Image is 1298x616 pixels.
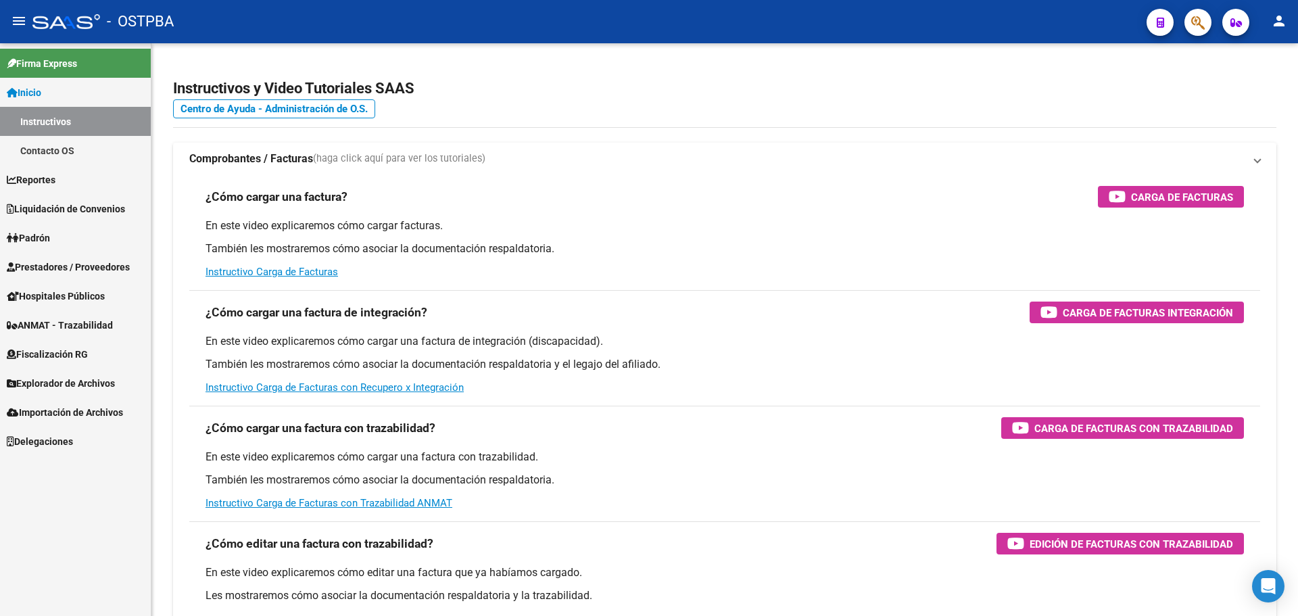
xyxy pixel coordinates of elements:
p: En este video explicaremos cómo cargar facturas. [206,218,1244,233]
button: Edición de Facturas con Trazabilidad [996,533,1244,554]
span: Importación de Archivos [7,405,123,420]
mat-expansion-panel-header: Comprobantes / Facturas(haga click aquí para ver los tutoriales) [173,143,1276,175]
a: Instructivo Carga de Facturas [206,266,338,278]
p: En este video explicaremos cómo editar una factura que ya habíamos cargado. [206,565,1244,580]
span: Liquidación de Convenios [7,202,125,216]
p: Les mostraremos cómo asociar la documentación respaldatoria y la trazabilidad. [206,588,1244,603]
span: Firma Express [7,56,77,71]
h2: Instructivos y Video Tutoriales SAAS [173,76,1276,101]
span: Carga de Facturas [1131,189,1233,206]
strong: Comprobantes / Facturas [189,151,313,166]
h3: ¿Cómo cargar una factura con trazabilidad? [206,419,435,437]
span: Hospitales Públicos [7,289,105,304]
div: Open Intercom Messenger [1252,570,1284,602]
a: Centro de Ayuda - Administración de O.S. [173,99,375,118]
h3: ¿Cómo editar una factura con trazabilidad? [206,534,433,553]
span: Reportes [7,172,55,187]
span: Delegaciones [7,434,73,449]
span: Padrón [7,231,50,245]
span: Carga de Facturas con Trazabilidad [1034,420,1233,437]
p: También les mostraremos cómo asociar la documentación respaldatoria. [206,241,1244,256]
span: (haga click aquí para ver los tutoriales) [313,151,485,166]
span: Prestadores / Proveedores [7,260,130,275]
span: ANMAT - Trazabilidad [7,318,113,333]
span: Carga de Facturas Integración [1063,304,1233,321]
span: - OSTPBA [107,7,174,37]
span: Inicio [7,85,41,100]
p: En este video explicaremos cómo cargar una factura con trazabilidad. [206,450,1244,465]
button: Carga de Facturas [1098,186,1244,208]
mat-icon: person [1271,13,1287,29]
p: En este video explicaremos cómo cargar una factura de integración (discapacidad). [206,334,1244,349]
a: Instructivo Carga de Facturas con Trazabilidad ANMAT [206,497,452,509]
button: Carga de Facturas Integración [1030,302,1244,323]
p: También les mostraremos cómo asociar la documentación respaldatoria y el legajo del afiliado. [206,357,1244,372]
span: Fiscalización RG [7,347,88,362]
span: Edición de Facturas con Trazabilidad [1030,536,1233,552]
p: También les mostraremos cómo asociar la documentación respaldatoria. [206,473,1244,488]
span: Explorador de Archivos [7,376,115,391]
button: Carga de Facturas con Trazabilidad [1001,417,1244,439]
mat-icon: menu [11,13,27,29]
a: Instructivo Carga de Facturas con Recupero x Integración [206,381,464,394]
h3: ¿Cómo cargar una factura? [206,187,347,206]
h3: ¿Cómo cargar una factura de integración? [206,303,427,322]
